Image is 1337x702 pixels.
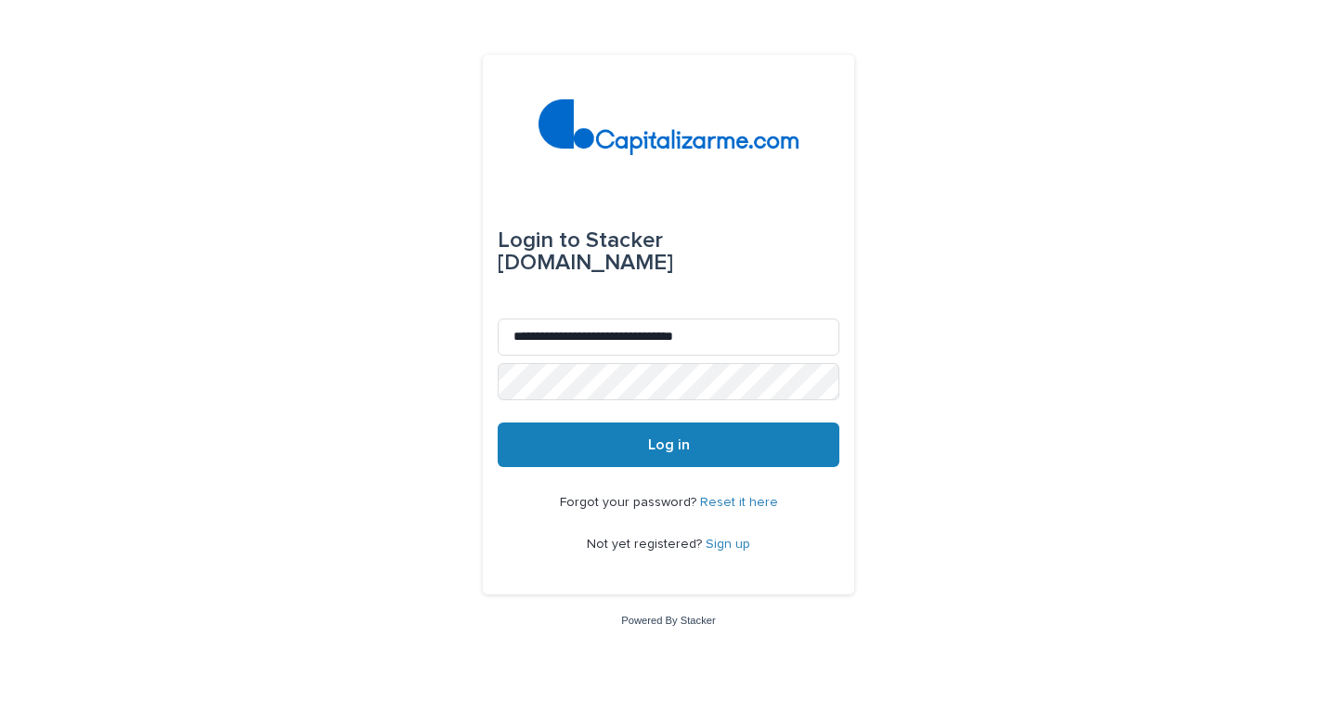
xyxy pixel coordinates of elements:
[700,496,778,509] a: Reset it here
[498,422,839,467] button: Log in
[648,437,690,452] span: Log in
[560,496,700,509] span: Forgot your password?
[498,214,839,289] div: Stacker [DOMAIN_NAME]
[498,229,580,252] span: Login to
[539,99,799,155] img: 4arMvv9wSvmHTHbXwTim
[621,615,715,626] a: Powered By Stacker
[587,538,706,551] span: Not yet registered?
[706,538,750,551] a: Sign up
